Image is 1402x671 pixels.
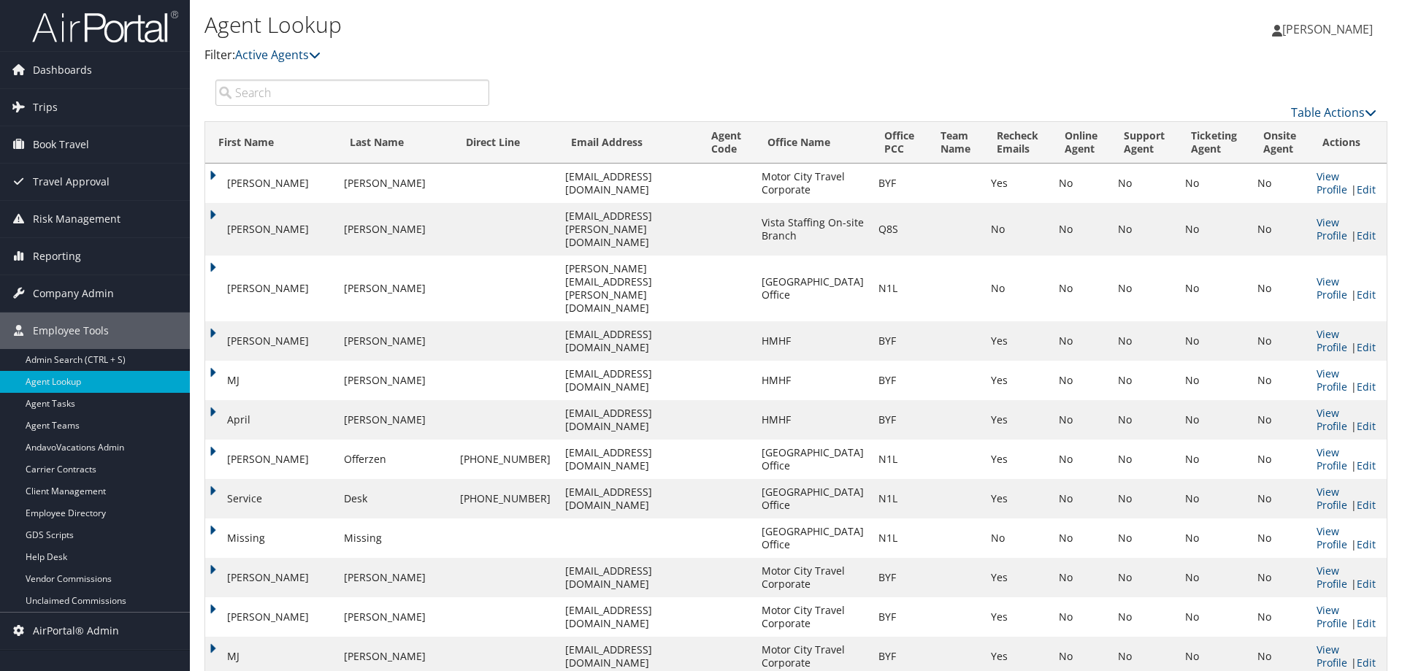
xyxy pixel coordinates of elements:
[871,164,927,203] td: BYF
[754,518,871,558] td: [GEOGRAPHIC_DATA] Office
[1111,203,1178,256] td: No
[984,558,1051,597] td: Yes
[337,321,453,361] td: [PERSON_NAME]
[1272,7,1387,51] a: [PERSON_NAME]
[871,361,927,400] td: BYF
[337,361,453,400] td: [PERSON_NAME]
[1357,288,1376,302] a: Edit
[1317,564,1347,591] a: View Profile
[1178,518,1250,558] td: No
[1357,380,1376,394] a: Edit
[754,203,871,256] td: Vista Staffing On-site Branch
[33,52,92,88] span: Dashboards
[754,400,871,440] td: HMHF
[558,597,698,637] td: [EMAIL_ADDRESS][DOMAIN_NAME]
[1178,321,1250,361] td: No
[984,518,1051,558] td: No
[754,597,871,637] td: Motor City Travel Corporate
[215,80,489,106] input: Search
[33,164,110,200] span: Travel Approval
[1051,361,1111,400] td: No
[1111,164,1178,203] td: No
[1051,400,1111,440] td: No
[1178,164,1250,203] td: No
[871,203,927,256] td: Q8S
[984,164,1051,203] td: Yes
[558,400,698,440] td: [EMAIL_ADDRESS][DOMAIN_NAME]
[1282,21,1373,37] span: [PERSON_NAME]
[1111,321,1178,361] td: No
[1250,256,1309,321] td: No
[1111,597,1178,637] td: No
[1051,558,1111,597] td: No
[1250,203,1309,256] td: No
[1111,400,1178,440] td: No
[1051,479,1111,518] td: No
[1357,419,1376,433] a: Edit
[1317,603,1347,630] a: View Profile
[1111,256,1178,321] td: No
[1051,256,1111,321] td: No
[1317,643,1347,670] a: View Profile
[33,201,120,237] span: Risk Management
[1317,485,1347,512] a: View Profile
[1309,122,1387,164] th: Actions
[33,89,58,126] span: Trips
[1357,498,1376,512] a: Edit
[1317,169,1347,196] a: View Profile
[1250,440,1309,479] td: No
[558,203,698,256] td: [EMAIL_ADDRESS][PERSON_NAME][DOMAIN_NAME]
[1250,558,1309,597] td: No
[1309,400,1387,440] td: |
[33,313,109,349] span: Employee Tools
[1051,122,1111,164] th: Online Agent: activate to sort column ascending
[337,164,453,203] td: [PERSON_NAME]
[871,597,927,637] td: BYF
[1111,361,1178,400] td: No
[1309,518,1387,558] td: |
[984,321,1051,361] td: Yes
[235,47,321,63] a: Active Agents
[1317,524,1347,551] a: View Profile
[205,479,337,518] td: Service
[871,321,927,361] td: BYF
[754,321,871,361] td: HMHF
[1250,518,1309,558] td: No
[984,122,1051,164] th: Recheck Emails: activate to sort column ascending
[1051,518,1111,558] td: No
[1317,215,1347,242] a: View Profile
[1357,183,1376,196] a: Edit
[1357,616,1376,630] a: Edit
[205,321,337,361] td: [PERSON_NAME]
[1250,479,1309,518] td: No
[698,122,754,164] th: Agent Code: activate to sort column descending
[205,164,337,203] td: [PERSON_NAME]
[1309,164,1387,203] td: |
[1178,203,1250,256] td: No
[33,126,89,163] span: Book Travel
[1309,256,1387,321] td: |
[1250,164,1309,203] td: No
[337,122,453,164] th: Last Name: activate to sort column ascending
[1291,104,1376,120] a: Table Actions
[1178,597,1250,637] td: No
[337,597,453,637] td: [PERSON_NAME]
[1317,327,1347,354] a: View Profile
[1051,203,1111,256] td: No
[1111,122,1178,164] th: Support Agent: activate to sort column ascending
[1250,122,1309,164] th: Onsite Agent: activate to sort column ascending
[1111,440,1178,479] td: No
[1250,321,1309,361] td: No
[33,238,81,275] span: Reporting
[1309,361,1387,400] td: |
[1317,367,1347,394] a: View Profile
[1178,361,1250,400] td: No
[453,122,558,164] th: Direct Line: activate to sort column ascending
[558,321,698,361] td: [EMAIL_ADDRESS][DOMAIN_NAME]
[1309,321,1387,361] td: |
[1111,518,1178,558] td: No
[1357,229,1376,242] a: Edit
[1051,321,1111,361] td: No
[927,122,984,164] th: Team Name: activate to sort column ascending
[1317,275,1347,302] a: View Profile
